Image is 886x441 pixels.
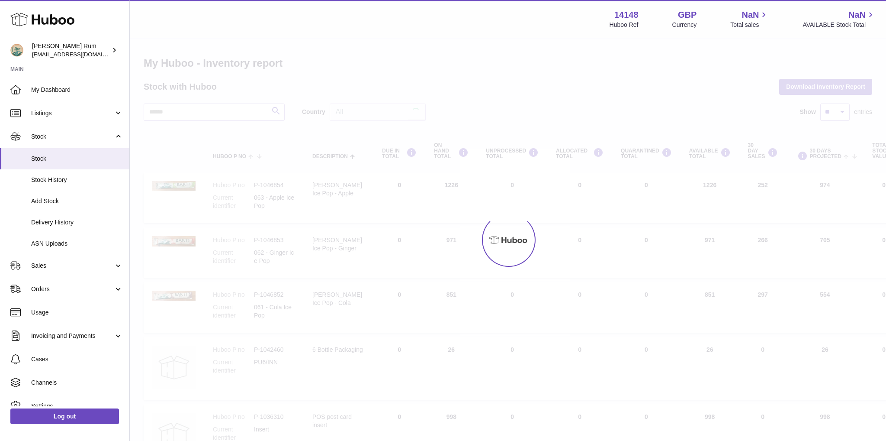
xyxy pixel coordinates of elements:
[31,308,123,317] span: Usage
[730,21,769,29] span: Total sales
[678,9,697,21] strong: GBP
[32,51,127,58] span: [EMAIL_ADDRESS][DOMAIN_NAME]
[848,9,866,21] span: NaN
[32,42,110,58] div: [PERSON_NAME] Rum
[610,21,639,29] div: Huboo Ref
[31,218,123,227] span: Delivery History
[730,9,769,29] a: NaN Total sales
[31,176,123,184] span: Stock History
[31,133,114,141] span: Stock
[31,285,114,293] span: Orders
[31,379,123,387] span: Channels
[803,21,876,29] span: AVAILABLE Stock Total
[31,332,114,340] span: Invoicing and Payments
[742,9,759,21] span: NaN
[31,402,123,410] span: Settings
[31,197,123,205] span: Add Stock
[10,409,119,424] a: Log out
[672,21,697,29] div: Currency
[10,44,23,57] img: mail@bartirum.wales
[31,155,123,163] span: Stock
[31,86,123,94] span: My Dashboard
[803,9,876,29] a: NaN AVAILABLE Stock Total
[31,109,114,117] span: Listings
[31,240,123,248] span: ASN Uploads
[31,262,114,270] span: Sales
[614,9,639,21] strong: 14148
[31,355,123,363] span: Cases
